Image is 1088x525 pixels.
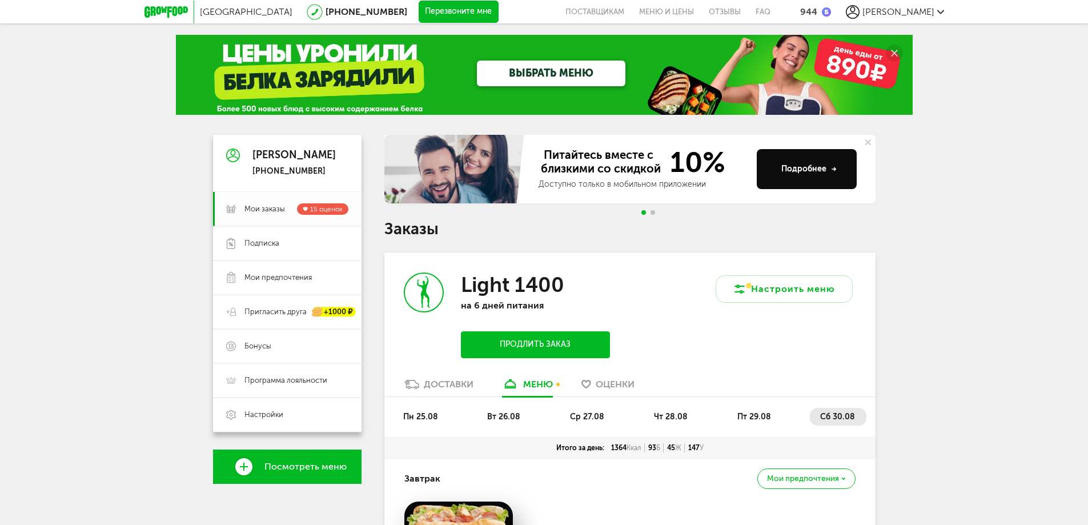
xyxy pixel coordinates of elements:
[651,210,655,215] span: Go to slide 2
[757,149,857,189] button: Подробнее
[252,166,336,177] div: [PHONE_NUMBER]
[477,61,625,86] a: ВЫБРАТЬ МЕНЮ
[419,1,499,23] button: Перезвоните мне
[213,295,362,329] a: Пригласить друга +1000 ₽
[862,6,934,17] span: [PERSON_NAME]
[641,210,646,215] span: Go to slide 1
[310,205,343,213] span: 15 оценок
[461,331,609,358] button: Продлить заказ
[424,379,473,390] div: Доставки
[539,179,748,190] div: Доступно только в мобильном приложении
[461,300,609,311] p: на 6 дней питания
[404,468,440,490] h4: Завтрак
[700,444,704,452] span: У
[244,272,312,283] span: Мои предпочтения
[384,135,527,203] img: family-banner.579af9d.jpg
[539,148,663,177] span: Питайтесь вместе с близкими со скидкой
[213,363,362,398] a: Программа лояльности
[244,204,285,214] span: Мои заказы
[822,7,831,17] img: bonus_b.cdccf46.png
[213,192,362,226] a: Мои заказы 15 оценок
[399,378,479,396] a: Доставки
[244,238,279,249] span: Подписка
[716,275,853,303] button: Настроить меню
[244,410,283,420] span: Настройки
[737,412,771,422] span: пт 29.08
[553,443,608,452] div: Итого за день:
[244,341,271,351] span: Бонусы
[200,6,292,17] span: [GEOGRAPHIC_DATA]
[523,379,553,390] div: меню
[664,443,685,452] div: 45
[244,307,307,317] span: Пригласить друга
[312,307,356,317] div: +1000 ₽
[608,443,645,452] div: 1364
[645,443,664,452] div: 93
[487,412,520,422] span: вт 26.08
[252,150,336,161] div: [PERSON_NAME]
[213,261,362,295] a: Мои предпочтения
[656,444,660,452] span: Б
[461,272,564,297] h3: Light 1400
[496,378,559,396] a: меню
[663,148,725,177] span: 10%
[326,6,407,17] a: [PHONE_NUMBER]
[244,375,327,386] span: Программа лояльности
[654,412,688,422] span: чт 28.08
[213,398,362,432] a: Настройки
[596,379,635,390] span: Оценки
[675,444,681,452] span: Ж
[685,443,707,452] div: 147
[627,444,641,452] span: Ккал
[213,329,362,363] a: Бонусы
[213,226,362,261] a: Подписка
[820,412,855,422] span: сб 30.08
[213,450,362,484] a: Посмотреть меню
[570,412,604,422] span: ср 27.08
[576,378,640,396] a: Оценки
[403,412,438,422] span: пн 25.08
[767,475,839,483] span: Мои предпочтения
[800,6,817,17] div: 944
[781,163,837,175] div: Подробнее
[384,222,876,237] h1: Заказы
[264,462,347,472] span: Посмотреть меню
